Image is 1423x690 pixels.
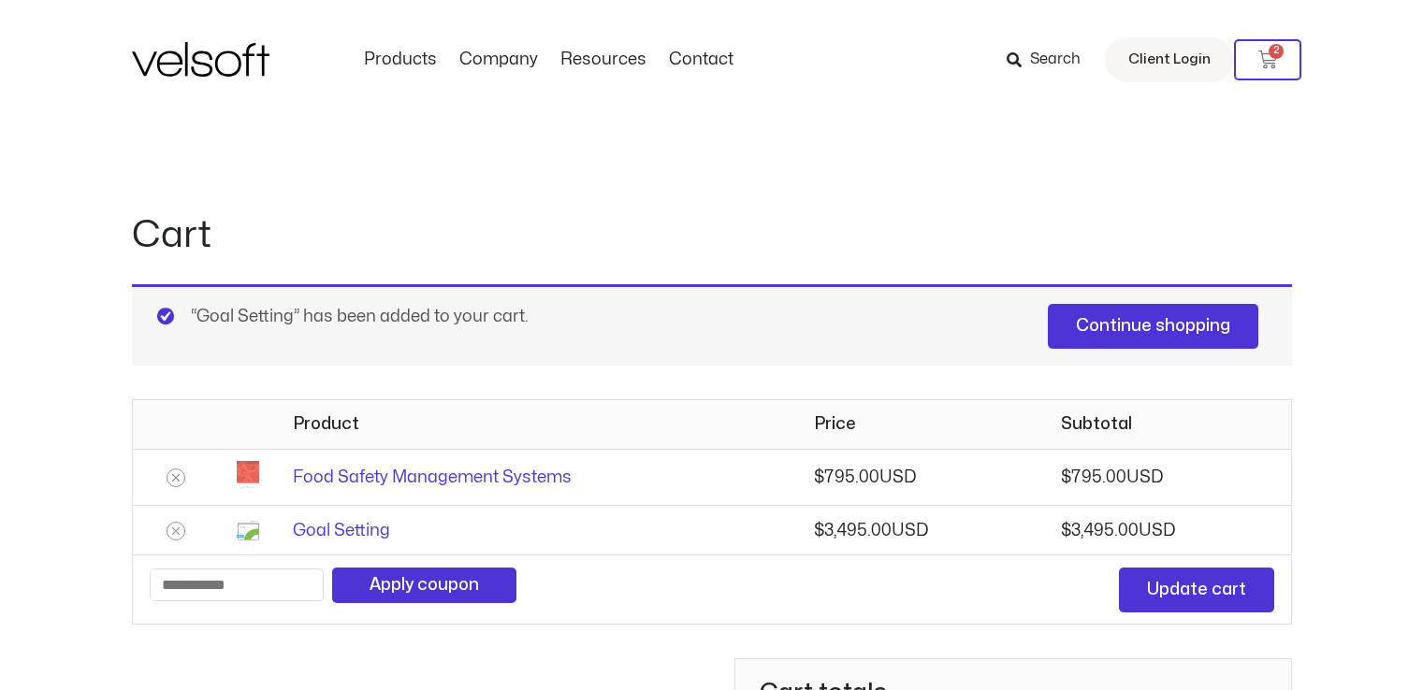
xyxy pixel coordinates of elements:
[1105,37,1234,82] a: Client Login
[448,50,549,70] a: CompanyMenu Toggle
[293,523,390,539] a: Goal Setting
[1007,44,1094,76] a: Search
[237,461,259,493] img: Food Safety Management Systems
[167,522,185,540] a: Remove Goal Setting from cart
[1044,400,1291,449] th: Subtotal
[1061,523,1071,539] span: $
[814,469,824,485] span: $
[132,209,1292,262] h1: Cart
[1061,469,1126,485] bdi: 795.00
[1048,304,1258,349] a: Continue shopping
[353,50,745,70] nav: Menu
[332,568,516,603] button: Apply coupon
[132,42,269,77] img: Velsoft Training Materials
[1061,523,1139,539] bdi: 3,495.00
[1061,469,1071,485] span: $
[549,50,658,70] a: ResourcesMenu Toggle
[1234,39,1301,80] a: 2
[1128,48,1211,72] span: Client Login
[237,521,259,540] img: Goal Setting
[814,469,879,485] bdi: 795.00
[132,284,1292,366] div: “Goal Setting” has been added to your cart.
[814,523,892,539] bdi: 3,495.00
[1030,48,1081,72] span: Search
[814,523,824,539] span: $
[797,400,1044,449] th: Price
[1269,44,1284,59] span: 2
[1119,568,1274,612] button: Update cart
[276,400,797,449] th: Product
[167,468,185,487] a: Remove Food Safety Management Systems from cart
[293,469,572,485] a: Food Safety Management Systems
[658,50,745,70] a: ContactMenu Toggle
[353,50,448,70] a: ProductsMenu Toggle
